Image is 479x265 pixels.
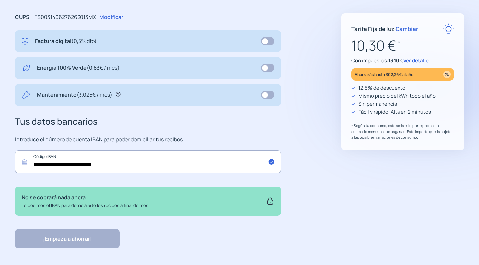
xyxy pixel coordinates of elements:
h3: Tus datos bancarios [15,115,281,129]
p: Ahorrarás hasta 302,26 € al año [355,71,413,78]
p: Introduce el número de cuenta IBAN para poder domiciliar tus recibos. [15,135,281,144]
span: Ver detalle [403,57,429,64]
p: Energía 100% Verde [37,64,120,72]
p: Con impuestos: [351,57,454,65]
span: Cambiar [396,25,418,33]
p: 10,30 € [351,34,454,57]
span: (0,5% dto) [71,37,97,45]
p: Factura digital [35,37,97,46]
p: Sin permanencia [358,100,397,108]
p: Mismo precio del kWh todo el año [358,92,436,100]
p: * Según tu consumo, este sería el importe promedio estimado mensual que pagarías. Este importe qu... [351,123,454,140]
img: digital-invoice.svg [22,37,28,46]
img: energy-green.svg [22,64,30,72]
span: 13,10 € [388,57,403,64]
p: Te pedimos el IBAN para domicialarte los recibos a final de mes [22,202,148,209]
img: tool.svg [22,91,30,99]
p: 12,5% de descuento [358,84,405,92]
p: Modificar [99,13,123,22]
span: (3.025€ / mes) [77,91,112,98]
img: rate-E.svg [443,23,454,34]
p: Mantenimiento [37,91,112,99]
img: secure.svg [266,193,274,209]
img: percentage_icon.svg [443,71,451,78]
p: Fácil y rápido: Alta en 2 minutos [358,108,431,116]
p: CUPS: [15,13,31,22]
span: (0,83€ / mes) [87,64,120,71]
p: ES0031406276262013MX [34,13,96,22]
p: Tarifa Fija de luz · [351,24,418,33]
p: No se cobrará nada ahora [22,193,148,202]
